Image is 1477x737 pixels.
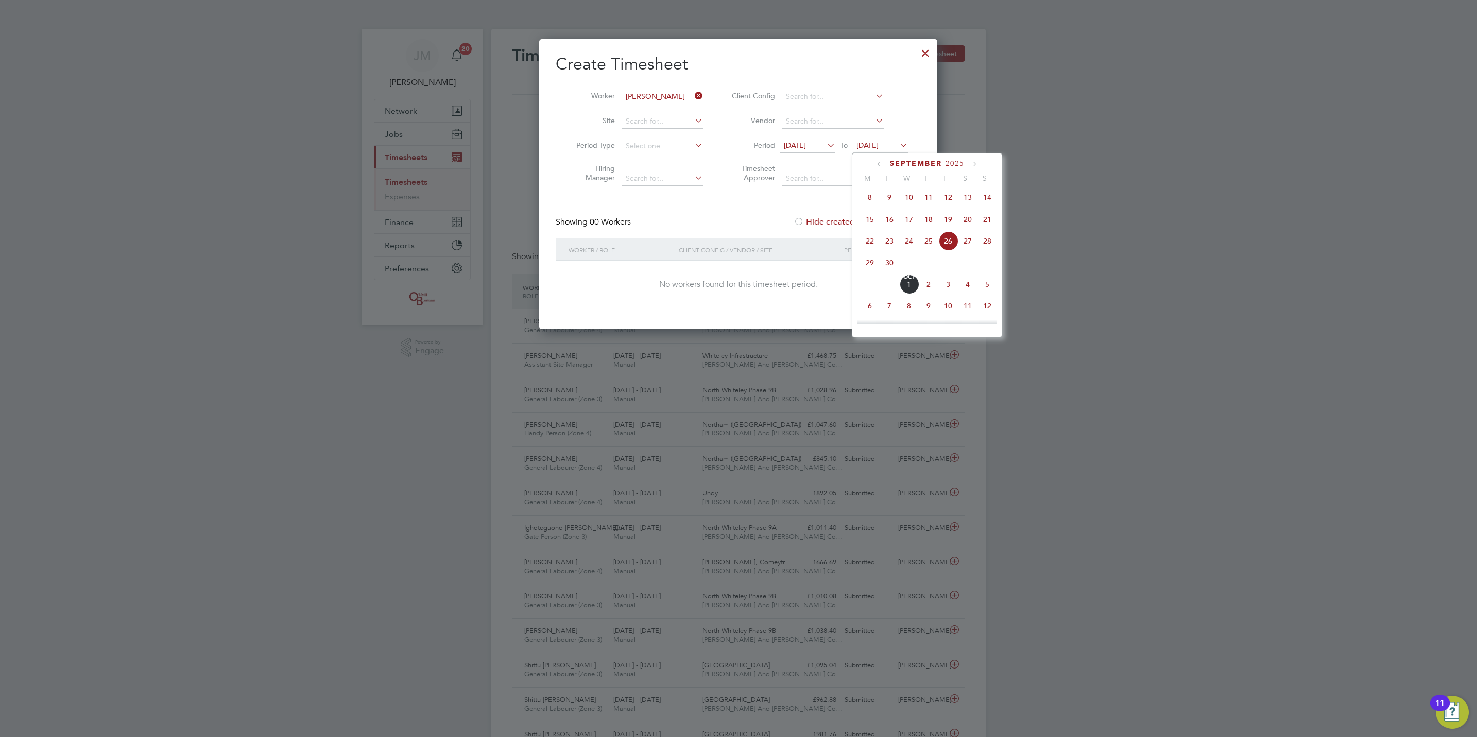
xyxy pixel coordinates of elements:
[857,174,877,183] span: M
[860,296,880,316] span: 6
[958,210,977,229] span: 20
[958,318,977,337] span: 18
[860,187,880,207] span: 8
[938,275,958,294] span: 3
[890,159,942,168] span: September
[919,296,938,316] span: 9
[936,174,955,183] span: F
[958,275,977,294] span: 4
[919,210,938,229] span: 18
[782,172,884,186] input: Search for...
[916,174,936,183] span: T
[837,139,851,152] span: To
[729,91,775,100] label: Client Config
[977,231,997,251] span: 28
[860,231,880,251] span: 22
[880,210,899,229] span: 16
[938,210,958,229] span: 19
[899,296,919,316] span: 8
[938,231,958,251] span: 26
[938,318,958,337] span: 17
[569,116,615,125] label: Site
[919,231,938,251] span: 25
[938,187,958,207] span: 12
[899,275,919,280] span: Oct
[880,187,899,207] span: 9
[877,174,897,183] span: T
[899,210,919,229] span: 17
[729,164,775,182] label: Timesheet Approver
[729,141,775,150] label: Period
[897,174,916,183] span: W
[794,217,898,227] label: Hide created timesheets
[977,296,997,316] span: 12
[782,90,884,104] input: Search for...
[1436,696,1469,729] button: Open Resource Center, 11 new notifications
[977,210,997,229] span: 21
[880,318,899,337] span: 14
[566,238,676,262] div: Worker / Role
[880,253,899,272] span: 30
[841,238,911,262] div: Period
[860,210,880,229] span: 15
[569,164,615,182] label: Hiring Manager
[676,238,841,262] div: Client Config / Vendor / Site
[958,187,977,207] span: 13
[880,296,899,316] span: 7
[946,159,964,168] span: 2025
[622,114,703,129] input: Search for...
[919,275,938,294] span: 2
[977,318,997,337] span: 19
[880,231,899,251] span: 23
[569,91,615,100] label: Worker
[975,174,994,183] span: S
[1435,703,1445,716] div: 11
[556,217,633,228] div: Showing
[782,114,884,129] input: Search for...
[622,139,703,153] input: Select one
[860,318,880,337] span: 13
[729,116,775,125] label: Vendor
[622,172,703,186] input: Search for...
[958,296,977,316] span: 11
[569,141,615,150] label: Period Type
[784,141,806,150] span: [DATE]
[566,279,911,290] div: No workers found for this timesheet period.
[856,141,879,150] span: [DATE]
[977,187,997,207] span: 14
[899,187,919,207] span: 10
[622,90,703,104] input: Search for...
[899,231,919,251] span: 24
[919,318,938,337] span: 16
[556,54,921,75] h2: Create Timesheet
[977,275,997,294] span: 5
[938,296,958,316] span: 10
[860,253,880,272] span: 29
[899,275,919,294] span: 1
[919,187,938,207] span: 11
[958,231,977,251] span: 27
[955,174,975,183] span: S
[590,217,631,227] span: 00 Workers
[899,318,919,337] span: 15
